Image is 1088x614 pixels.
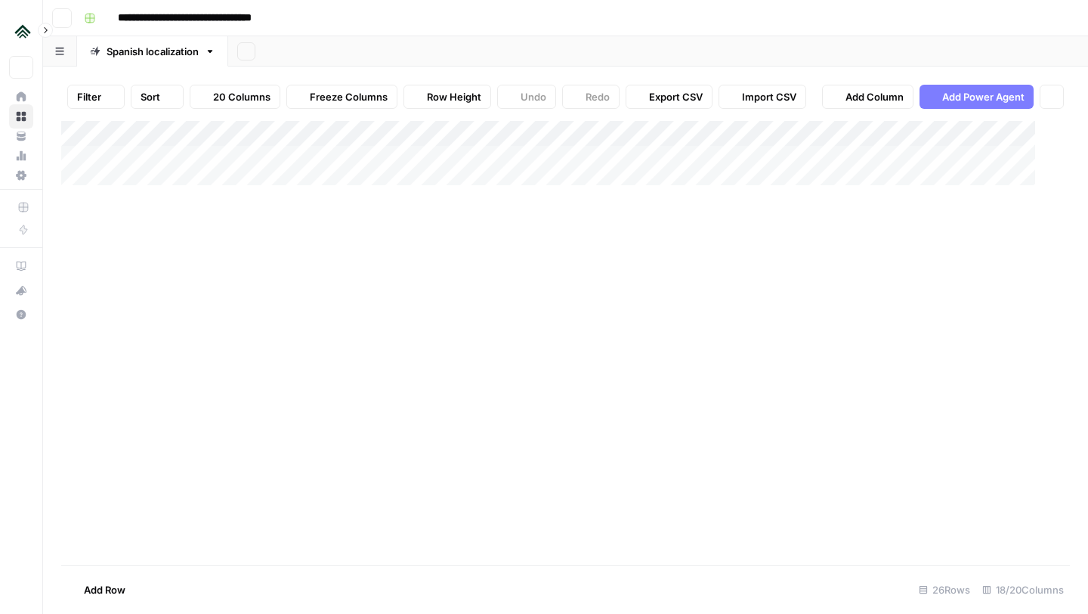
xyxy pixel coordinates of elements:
span: Export CSV [649,89,703,104]
button: Sort [131,85,184,109]
button: Import CSV [719,85,806,109]
button: Export CSV [626,85,712,109]
a: Your Data [9,124,33,148]
div: 18/20 Columns [976,578,1070,602]
button: Row Height [403,85,491,109]
a: Browse [9,104,33,129]
button: Redo [562,85,620,109]
span: Add Row [84,582,125,597]
span: Freeze Columns [310,89,388,104]
a: Usage [9,144,33,168]
button: Filter [67,85,125,109]
span: Filter [77,89,101,104]
span: Import CSV [742,89,796,104]
span: 20 Columns [213,89,270,104]
button: Freeze Columns [286,85,397,109]
span: Add Power Agent [942,89,1025,104]
a: Spanish localization [77,36,228,67]
button: 20 Columns [190,85,280,109]
button: Add Row [61,578,134,602]
button: Add Power Agent [920,85,1034,109]
span: Sort [141,89,160,104]
button: What's new? [9,278,33,302]
div: What's new? [10,279,32,302]
span: Undo [521,89,546,104]
span: Redo [586,89,610,104]
span: Add Column [845,89,904,104]
a: Settings [9,163,33,188]
img: Uplisting Logo [9,17,36,45]
a: Home [9,85,33,109]
button: Workspace: Uplisting [9,12,33,50]
span: Row Height [427,89,481,104]
div: Spanish localization [107,44,199,59]
button: Add Column [822,85,913,109]
button: Help + Support [9,302,33,327]
button: Undo [497,85,556,109]
a: AirOps Academy [9,254,33,278]
div: 26 Rows [913,578,976,602]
